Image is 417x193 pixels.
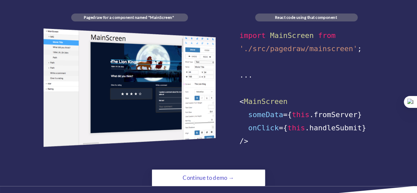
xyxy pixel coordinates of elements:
[248,111,283,119] span: someData
[255,15,356,20] div: React code using that component
[152,170,265,186] a: Continue to demo →
[239,121,373,135] div: ={ .handleSubmit}
[270,31,313,40] span: MainScreen
[239,108,373,121] div: ={ .fromServer}
[44,28,216,147] img: image.png
[248,124,279,132] span: onClick
[170,171,247,184] div: Continue to demo →
[239,135,373,148] div: />
[318,31,336,40] span: from
[239,42,373,55] div: ;
[239,45,357,53] span: './src/pagedraw/mainscreen'
[71,15,187,20] div: Pagedraw for a component named "MainScreen"
[239,95,373,108] div: <
[244,97,287,106] span: MainScreen
[239,69,373,82] div: ...
[239,31,265,40] span: import
[287,124,305,132] span: this
[292,111,309,119] span: this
